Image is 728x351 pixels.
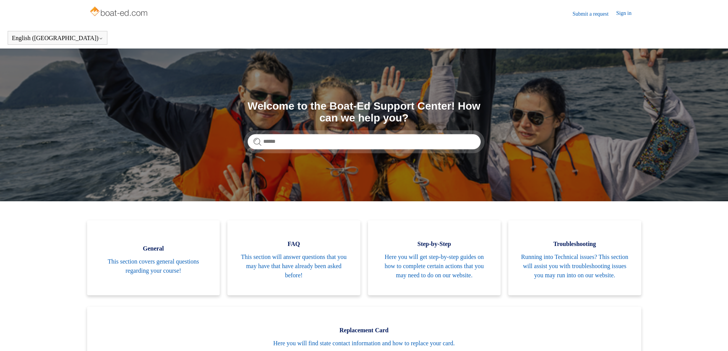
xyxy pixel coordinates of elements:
span: Running into Technical issues? This section will assist you with troubleshooting issues you may r... [520,252,630,280]
a: Submit a request [572,10,616,18]
span: This section will answer questions that you may have that have already been asked before! [239,252,349,280]
span: Here you will get step-by-step guides on how to complete certain actions that you may need to do ... [379,252,490,280]
a: FAQ This section will answer questions that you may have that have already been asked before! [227,220,360,295]
span: Step-by-Step [379,239,490,249]
a: General This section covers general questions regarding your course! [87,220,220,295]
img: Boat-Ed Help Center home page [89,5,150,20]
span: FAQ [239,239,349,249]
span: Replacement Card [99,326,630,335]
a: Step-by-Step Here you will get step-by-step guides on how to complete certain actions that you ma... [368,220,501,295]
a: Troubleshooting Running into Technical issues? This section will assist you with troubleshooting ... [508,220,641,295]
span: General [99,244,209,253]
button: English ([GEOGRAPHIC_DATA]) [12,35,103,42]
span: Troubleshooting [520,239,630,249]
div: Live chat [702,325,722,345]
span: This section covers general questions regarding your course! [99,257,209,275]
span: Here you will find state contact information and how to replace your card. [99,339,630,348]
input: Search [248,134,481,149]
h1: Welcome to the Boat-Ed Support Center! How can we help you? [248,100,481,124]
a: Sign in [616,9,639,18]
